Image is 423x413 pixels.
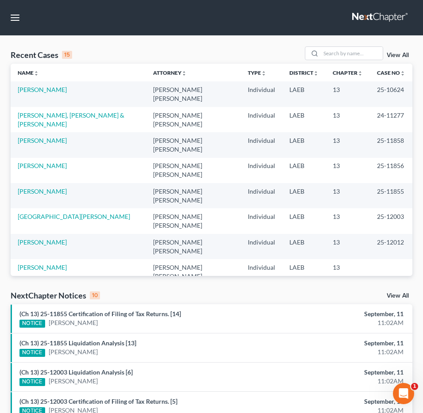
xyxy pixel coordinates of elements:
td: Individual [241,132,282,157]
iframe: Intercom live chat [393,383,414,404]
td: LAEB [282,107,326,132]
td: 25-12012 [370,234,412,259]
a: Nameunfold_more [18,69,39,76]
div: 11:02AM [281,348,404,356]
a: Districtunfold_more [289,69,319,76]
td: Individual [241,107,282,132]
td: 13 [326,208,370,233]
i: unfold_more [181,71,187,76]
td: Individual [241,183,282,208]
div: NOTICE [19,378,45,386]
div: 15 [62,51,72,59]
a: [PERSON_NAME] [49,348,98,356]
a: View All [387,293,409,299]
td: [PERSON_NAME] [PERSON_NAME] [146,234,241,259]
a: [PERSON_NAME], [PERSON_NAME] & [PERSON_NAME] [18,111,124,128]
i: unfold_more [358,71,363,76]
a: [PERSON_NAME] [18,162,67,169]
td: 25-11856 [370,158,412,183]
td: 25-11858 [370,132,412,157]
td: 13 [326,158,370,183]
i: unfold_more [34,71,39,76]
td: 13 [326,234,370,259]
td: 13 [326,259,370,284]
a: Chapterunfold_more [333,69,363,76]
div: 11:02AM [281,318,404,327]
td: LAEB [282,158,326,183]
a: [PERSON_NAME] [18,187,67,195]
td: LAEB [282,81,326,107]
td: LAEB [282,234,326,259]
div: September, 11 [281,339,404,348]
td: 25-10624 [370,81,412,107]
input: Search by name... [321,47,383,60]
a: [PERSON_NAME] [49,318,98,327]
td: 13 [326,183,370,208]
td: LAEB [282,183,326,208]
td: [PERSON_NAME] [PERSON_NAME] [146,259,241,284]
a: (Ch 13) 25-11855 Liquidation Analysis [13] [19,339,136,347]
div: NOTICE [19,349,45,357]
td: 24-11277 [370,107,412,132]
div: 11:02AM [281,377,404,386]
div: September, 11 [281,397,404,406]
td: LAEB [282,259,326,284]
td: 13 [326,81,370,107]
a: View All [387,52,409,58]
i: unfold_more [400,71,405,76]
td: LAEB [282,208,326,233]
td: [PERSON_NAME] [PERSON_NAME] [146,208,241,233]
a: [PERSON_NAME] [18,238,67,246]
div: NextChapter Notices [11,290,100,301]
td: 13 [326,107,370,132]
td: [PERSON_NAME] [PERSON_NAME] [146,158,241,183]
div: September, 11 [281,310,404,318]
td: [PERSON_NAME] [PERSON_NAME] [146,81,241,107]
td: Individual [241,158,282,183]
td: [PERSON_NAME] [PERSON_NAME] [146,183,241,208]
a: [GEOGRAPHIC_DATA][PERSON_NAME] [18,213,130,220]
a: Typeunfold_more [248,69,266,76]
td: Individual [241,208,282,233]
a: [PERSON_NAME] [49,377,98,386]
a: (Ch 13) 25-12003 Liquidation Analysis [6] [19,368,133,376]
td: LAEB [282,132,326,157]
a: [PERSON_NAME] [18,137,67,144]
td: Individual [241,234,282,259]
a: (Ch 13) 25-11855 Certification of Filing of Tax Returns. [14] [19,310,181,317]
div: 10 [90,291,100,299]
a: [PERSON_NAME] [18,264,67,271]
td: Individual [241,81,282,107]
td: 25-12003 [370,208,412,233]
div: Recent Cases [11,50,72,60]
td: Individual [241,259,282,284]
a: Attorneyunfold_more [153,69,187,76]
td: 13 [326,132,370,157]
i: unfold_more [313,71,319,76]
a: (Ch 13) 25-12003 Certification of Filing of Tax Returns. [5] [19,398,177,405]
td: [PERSON_NAME] [PERSON_NAME] [146,107,241,132]
i: unfold_more [261,71,266,76]
a: [PERSON_NAME] [18,86,67,93]
a: Case Nounfold_more [377,69,405,76]
div: NOTICE [19,320,45,328]
span: 1 [411,383,418,390]
td: [PERSON_NAME] [PERSON_NAME] [146,132,241,157]
td: 25-11855 [370,183,412,208]
div: September, 11 [281,368,404,377]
